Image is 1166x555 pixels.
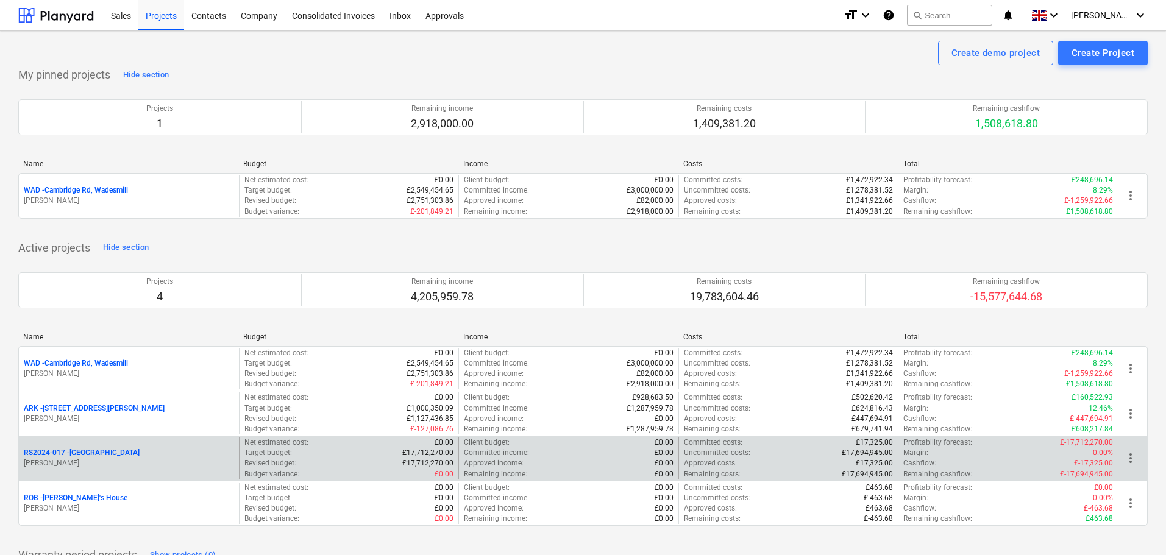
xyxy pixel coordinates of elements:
div: Create demo project [951,45,1040,61]
p: £608,217.84 [1072,424,1113,434]
p: Remaining costs : [684,514,741,524]
p: Remaining cashflow : [903,514,972,524]
p: Approved costs : [684,414,737,424]
p: Revised budget : [244,458,296,468]
p: Committed income : [464,493,529,503]
p: WAD - Cambridge Rd, Wadesmill [24,185,128,196]
p: Remaining cashflow : [903,207,972,217]
p: Profitability forecast : [903,392,972,403]
p: £1,000,350.09 [407,403,453,414]
p: £0.00 [435,514,453,524]
p: Budget variance : [244,379,299,389]
p: £-201,849.21 [410,207,453,217]
p: £502,620.42 [851,392,893,403]
span: more_vert [1123,451,1138,465]
p: £447,694.91 [851,414,893,424]
p: Revised budget : [244,369,296,379]
p: Margin : [903,358,928,369]
p: Remaining income [411,277,474,287]
p: Budget variance : [244,469,299,479]
p: Remaining income : [464,514,527,524]
p: £0.00 [435,493,453,503]
p: £1,508,618.80 [1066,379,1113,389]
div: Budget [243,160,453,168]
p: £248,696.14 [1072,348,1113,358]
p: 4,205,959.78 [411,289,474,304]
p: £463.68 [866,483,893,493]
p: Remaining cashflow [970,277,1042,287]
p: £160,522.93 [1072,392,1113,403]
p: Remaining costs : [684,424,741,434]
p: £1,409,381.20 [846,207,893,217]
span: search [912,10,922,20]
div: Hide section [123,68,169,82]
button: Create Project [1058,41,1148,65]
p: Target budget : [244,403,292,414]
p: £82,000.00 [636,196,674,206]
p: £-201,849.21 [410,379,453,389]
span: more_vert [1123,361,1138,376]
div: Hide section [103,241,149,255]
p: WAD - Cambridge Rd, Wadesmill [24,358,128,369]
p: Client budget : [464,437,510,448]
div: Budget [243,333,453,341]
p: Target budget : [244,185,292,196]
p: £0.00 [435,437,453,448]
p: Remaining costs : [684,469,741,479]
p: Net estimated cost : [244,437,308,448]
p: 0.00% [1093,493,1113,503]
p: Remaining cashflow : [903,469,972,479]
p: Remaining costs [693,104,756,114]
p: £-447,694.91 [1070,414,1113,424]
p: Remaining income : [464,379,527,389]
p: 8.29% [1093,358,1113,369]
p: £0.00 [655,175,674,185]
p: Approved costs : [684,503,737,514]
p: £-127,086.76 [410,424,453,434]
p: Remaining cashflow [973,104,1040,114]
p: Target budget : [244,493,292,503]
p: Uncommitted costs : [684,448,750,458]
p: Cashflow : [903,458,936,468]
div: Income [463,333,674,341]
p: [PERSON_NAME] [24,503,234,514]
p: Client budget : [464,483,510,493]
p: Committed costs : [684,437,742,448]
p: Budget variance : [244,514,299,524]
div: Total [903,333,1114,341]
p: £-1,259,922.66 [1064,369,1113,379]
p: My pinned projects [18,68,110,82]
p: Projects [146,277,173,287]
p: Remaining costs : [684,207,741,217]
p: £1,472,922.34 [846,348,893,358]
i: Knowledge base [883,8,895,23]
p: Approved income : [464,503,524,514]
p: 19,783,604.46 [690,289,759,304]
div: ARK -[STREET_ADDRESS][PERSON_NAME][PERSON_NAME] [24,403,234,424]
p: Cashflow : [903,503,936,514]
p: £17,694,945.00 [842,469,893,479]
p: Client budget : [464,175,510,185]
div: Name [23,160,233,168]
div: WAD -Cambridge Rd, Wadesmill[PERSON_NAME] [24,185,234,206]
p: Client budget : [464,348,510,358]
p: £3,000,000.00 [627,185,674,196]
p: Uncommitted costs : [684,185,750,196]
p: Remaining income : [464,424,527,434]
p: [PERSON_NAME] [24,458,234,468]
i: notifications [1002,8,1014,23]
p: 4 [146,289,173,304]
i: keyboard_arrow_down [1133,8,1148,23]
p: £0.00 [655,348,674,358]
p: £0.00 [655,483,674,493]
p: £-17,712,270.00 [1060,437,1113,448]
p: 0.00% [1093,448,1113,458]
p: Profitability forecast : [903,483,972,493]
p: Cashflow : [903,414,936,424]
p: Approved income : [464,196,524,206]
iframe: Chat Widget [1105,497,1166,555]
p: Profitability forecast : [903,437,972,448]
p: Approved income : [464,458,524,468]
p: Committed income : [464,403,529,414]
